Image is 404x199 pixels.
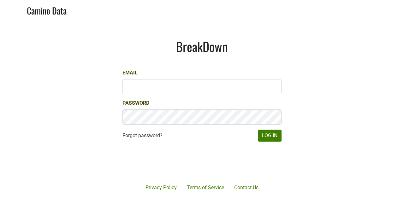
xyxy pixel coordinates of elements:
[140,181,182,194] a: Privacy Policy
[229,181,264,194] a: Contact Us
[182,181,229,194] a: Terms of Service
[27,3,67,17] a: Camino Data
[122,39,282,54] h1: BreakDown
[122,99,149,107] label: Password
[122,132,163,139] a: Forgot password?
[258,130,282,142] button: Log In
[122,69,138,77] label: Email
